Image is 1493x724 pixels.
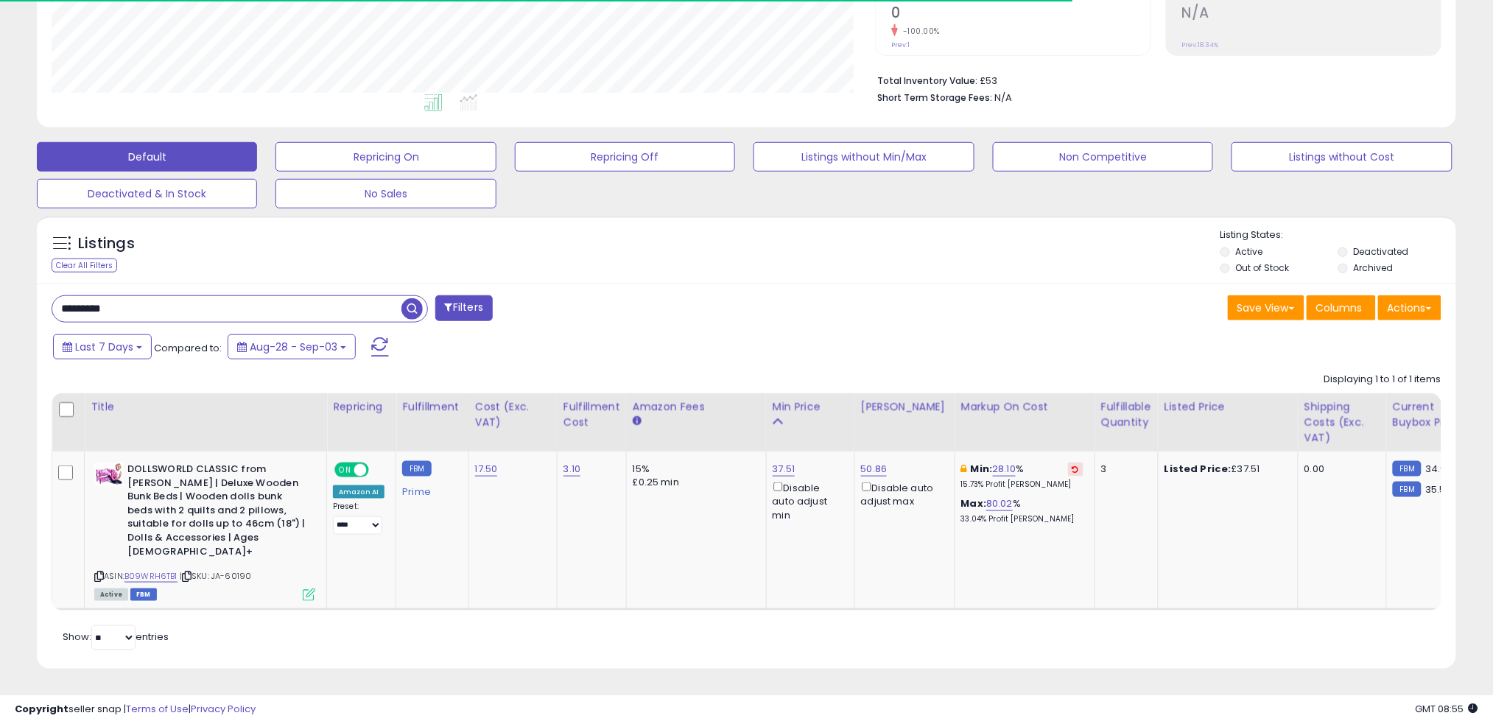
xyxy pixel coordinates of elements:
span: FBM [130,588,157,601]
div: ASIN: [94,463,315,600]
button: Listings without Cost [1232,142,1452,172]
span: All listings currently available for purchase on Amazon [94,588,128,601]
div: 15% [633,463,755,476]
span: 34.99 [1425,462,1452,476]
b: Short Term Storage Fees: [877,91,992,104]
div: Title [91,399,320,415]
button: Non Competitive [993,142,1213,172]
span: ON [336,464,354,477]
small: FBM [1393,461,1422,477]
div: Cost (Exc. VAT) [475,399,551,430]
div: % [961,463,1083,490]
label: Deactivated [1353,245,1408,258]
a: 3.10 [563,462,581,477]
button: Aug-28 - Sep-03 [228,334,356,359]
div: Fulfillment [402,399,462,415]
b: Total Inventory Value: [877,74,977,87]
div: £37.51 [1164,463,1287,476]
b: DOLLSWORLD CLASSIC from [PERSON_NAME] | Deluxe Wooden Bunk Beds | Wooden dolls bunk beds with 2 q... [127,463,306,562]
h2: 0 [891,4,1150,24]
a: 28.10 [993,462,1016,477]
button: Actions [1378,295,1441,320]
button: Save View [1228,295,1304,320]
div: Current Buybox Price [1393,399,1469,430]
div: 3 [1101,463,1147,476]
small: FBM [402,461,431,477]
div: [PERSON_NAME] [861,399,949,415]
div: Amazon AI [333,485,384,499]
img: 41CkcQmj+KL._SL40_.jpg [94,463,124,486]
b: Max: [961,496,987,510]
button: Filters [435,295,493,321]
div: Fulfillable Quantity [1101,399,1152,430]
label: Archived [1353,261,1393,274]
div: Displaying 1 to 1 of 1 items [1324,373,1441,387]
h2: N/A [1182,4,1441,24]
a: 37.51 [773,462,795,477]
a: Terms of Use [126,702,189,716]
span: Last 7 Days [75,340,133,354]
small: Prev: 18.34% [1182,41,1219,49]
span: N/A [994,91,1012,105]
div: Disable auto adjust min [773,479,843,522]
div: Repricing [333,399,390,415]
button: No Sales [275,179,496,208]
button: Repricing Off [515,142,735,172]
label: Out of Stock [1236,261,1290,274]
a: 80.02 [986,496,1013,511]
div: £0.25 min [633,476,755,489]
span: 35.59 [1425,482,1452,496]
p: 33.04% Profit [PERSON_NAME] [961,514,1083,524]
div: Prime [402,480,457,498]
button: Listings without Min/Max [753,142,974,172]
div: Shipping Costs (Exc. VAT) [1304,399,1380,446]
strong: Copyright [15,702,68,716]
span: Compared to: [154,341,222,355]
div: % [961,497,1083,524]
a: Privacy Policy [191,702,256,716]
span: OFF [367,464,390,477]
div: Disable auto adjust max [861,479,944,508]
button: Last 7 Days [53,334,152,359]
div: Listed Price [1164,399,1292,415]
button: Repricing On [275,142,496,172]
th: The percentage added to the cost of goods (COGS) that forms the calculator for Min & Max prices. [955,393,1095,451]
button: Default [37,142,257,172]
span: Show: entries [63,630,169,644]
div: Amazon Fees [633,399,760,415]
small: -100.00% [898,26,940,37]
div: Fulfillment Cost [563,399,620,430]
button: Deactivated & In Stock [37,179,257,208]
h5: Listings [78,233,135,254]
p: Listing States: [1220,228,1456,242]
small: Prev: 1 [891,41,910,49]
a: 17.50 [475,462,498,477]
label: Active [1236,245,1263,258]
span: | SKU: JA-60190 [180,570,252,582]
div: 0.00 [1304,463,1375,476]
a: 50.86 [861,462,888,477]
small: FBM [1393,482,1422,497]
span: Aug-28 - Sep-03 [250,340,337,354]
a: B09WRH6TB1 [124,570,178,583]
div: Preset: [333,502,384,535]
button: Columns [1307,295,1376,320]
span: 2025-09-11 08:55 GMT [1416,702,1478,716]
small: Amazon Fees. [633,415,642,428]
b: Listed Price: [1164,462,1232,476]
b: Min: [971,462,993,476]
div: Min Price [773,399,849,415]
span: Columns [1316,301,1363,315]
div: Markup on Cost [961,399,1089,415]
li: £53 [877,71,1430,88]
div: Clear All Filters [52,259,117,273]
p: 15.73% Profit [PERSON_NAME] [961,479,1083,490]
div: seller snap | | [15,703,256,717]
